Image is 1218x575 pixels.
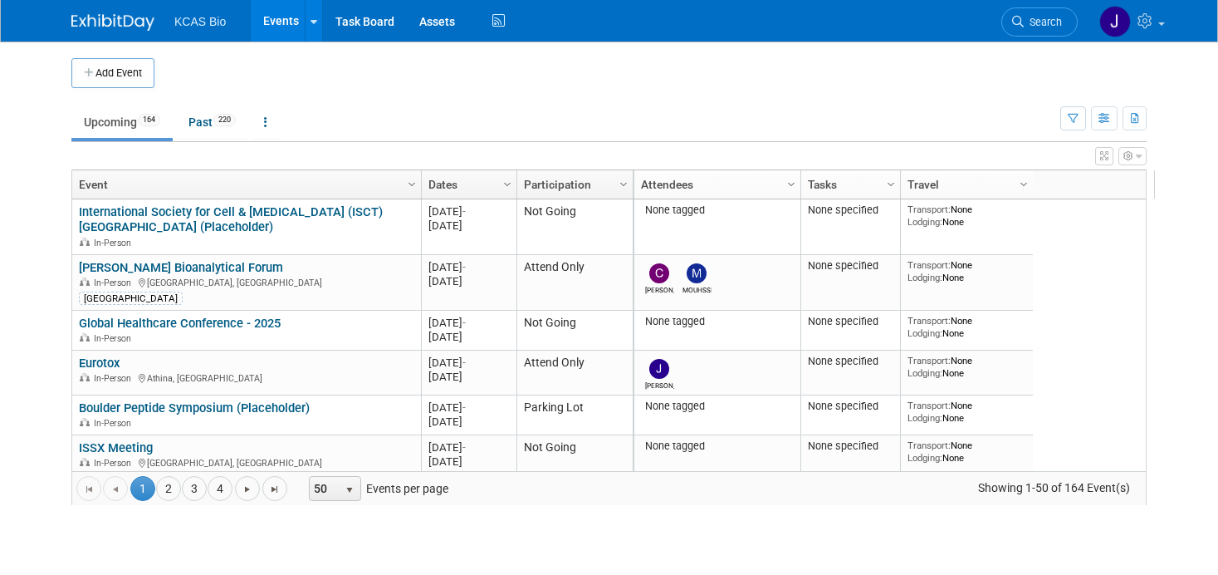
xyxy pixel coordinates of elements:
img: In-Person Event [80,238,90,246]
span: - [462,356,466,369]
span: - [462,205,466,218]
div: None None [907,259,1027,283]
div: None specified [808,355,894,368]
span: Showing 1-50 of 164 Event(s) [963,476,1146,499]
td: Not Going [516,311,633,351]
a: Attendees [641,170,790,199]
div: None tagged [641,440,795,453]
a: Tasks [808,170,889,199]
div: Jeff Goddard [645,379,674,390]
span: In-Person [94,458,136,469]
a: Upcoming164 [71,106,173,138]
span: Lodging: [907,327,942,339]
span: Lodging: [907,216,942,228]
div: None None [907,355,1027,379]
span: 50 [310,477,338,500]
div: None tagged [641,204,795,217]
a: [PERSON_NAME] Bioanalytical Forum [79,260,283,275]
span: KCAS Bio [174,15,226,28]
span: 1 [130,476,155,501]
img: Jocelyn King [1099,6,1131,37]
a: Event [79,170,410,199]
div: [DATE] [428,356,509,370]
a: International Society for Cell & [MEDICAL_DATA] (ISCT) [GEOGRAPHIC_DATA] (Placeholder) [79,204,383,235]
img: ExhibitDay [71,14,154,31]
span: Transport: [907,259,951,271]
img: Jeff Goddard [649,359,669,379]
a: Boulder Peptide Symposium (Placeholder) [79,401,310,415]
div: [DATE] [428,455,509,469]
td: Attend Only [516,255,633,311]
div: None specified [808,400,894,413]
div: MOUHSSIN OUFIR [682,283,712,294]
span: In-Person [94,278,136,288]
span: Transport: [907,440,951,451]
span: - [462,401,466,414]
span: select [343,484,356,497]
span: Transport: [907,204,951,215]
div: [DATE] [428,330,509,344]
span: In-Person [94,373,136,384]
div: None None [907,400,1027,424]
div: [DATE] [428,401,509,415]
div: None tagged [641,400,795,413]
span: Column Settings [405,178,418,191]
a: Column Settings [499,170,517,195]
span: In-Person [94,418,136,429]
a: Go to the last page [262,476,287,501]
img: In-Person Event [80,278,90,286]
a: Eurotox [79,356,120,371]
a: Go to the previous page [103,476,128,501]
span: Transport: [907,315,951,327]
span: Go to the last page [268,483,281,496]
img: Charisse Fernandez [649,263,669,283]
span: Transport: [907,400,951,411]
div: [GEOGRAPHIC_DATA] [79,292,183,305]
span: Go to the next page [241,483,254,496]
div: None tagged [641,315,795,328]
div: None specified [808,440,894,453]
a: Go to the first page [76,476,101,501]
span: Column Settings [501,178,514,191]
div: [DATE] [428,274,509,288]
div: None specified [808,315,894,328]
span: Go to the first page [82,483,95,496]
div: None specified [808,204,894,217]
span: - [462,441,466,454]
a: Past220 [176,106,248,138]
a: Global Healthcare Conference - 2025 [79,316,281,331]
a: Column Settings [783,170,801,195]
div: [DATE] [428,204,509,219]
button: Add Event [71,58,154,88]
img: In-Person Event [80,373,90,381]
a: Participation [524,170,622,199]
div: [GEOGRAPHIC_DATA], [GEOGRAPHIC_DATA] [79,275,413,289]
a: Travel [907,170,1022,199]
a: Go to the next page [235,476,260,501]
span: Column Settings [884,178,898,191]
a: 3 [182,476,207,501]
span: Go to the previous page [109,483,122,496]
div: None None [907,315,1027,339]
span: In-Person [94,333,136,344]
img: MOUHSSIN OUFIR [687,263,707,283]
a: Column Settings [404,170,422,195]
div: None specified [808,259,894,273]
a: Search [1001,7,1078,37]
div: [DATE] [428,219,509,233]
a: Column Settings [1015,170,1034,195]
a: Dates [428,170,506,199]
td: Not Going [516,435,633,475]
img: In-Person Event [80,333,90,342]
div: [DATE] [428,440,509,455]
div: None None [907,204,1027,228]
td: Attend Only [516,351,633,396]
span: Events per page [288,476,465,501]
img: In-Person Event [80,458,90,466]
div: [DATE] [428,370,509,384]
div: Athina, [GEOGRAPHIC_DATA] [79,371,413,385]
a: Column Settings [615,170,633,195]
span: In-Person [94,238,136,248]
a: 2 [156,476,181,501]
span: Column Settings [1017,178,1030,191]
